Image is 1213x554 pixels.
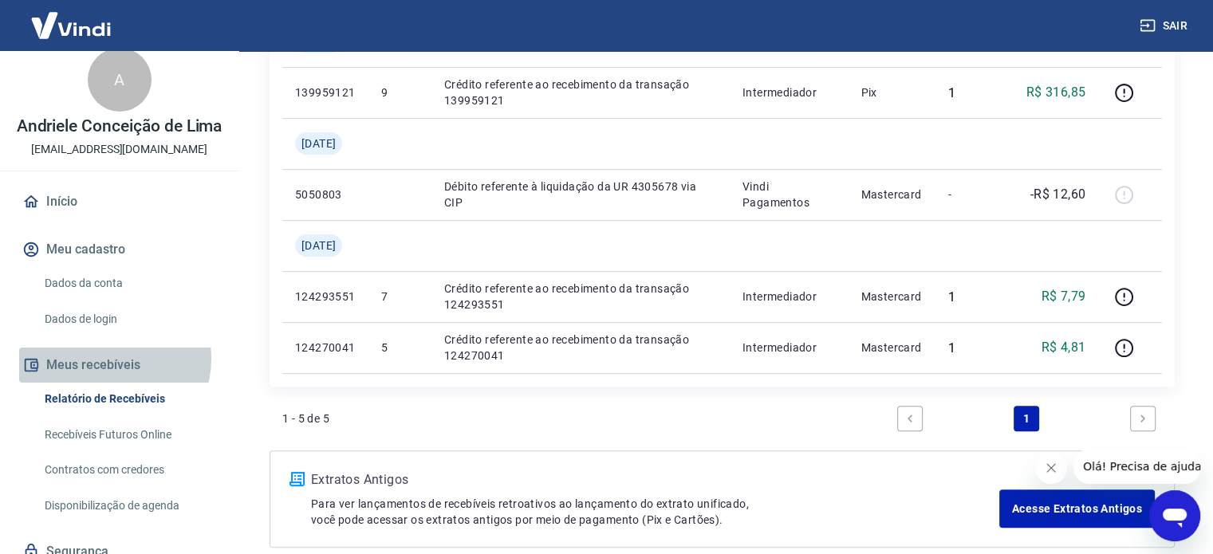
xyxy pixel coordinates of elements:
p: R$ 4,81 [1041,338,1085,357]
a: Início [19,184,219,219]
p: Mastercard [861,289,923,305]
a: Page 1 is your current page [1014,406,1039,431]
p: -R$ 12,60 [1030,185,1086,204]
p: Extratos Antigos [311,470,999,489]
button: Meus recebíveis [19,348,219,383]
p: Para ver lançamentos de recebíveis retroativos ao lançamento do extrato unificado, você pode aces... [311,496,999,528]
p: Crédito referente ao recebimento da transação 124270041 [444,332,717,363]
p: Débito referente à liquidação da UR 4305678 via CIP [444,179,717,210]
p: [EMAIL_ADDRESS][DOMAIN_NAME] [31,141,207,158]
p: - [948,187,995,202]
p: R$ 316,85 [1026,83,1086,102]
img: ícone [289,472,305,486]
a: Recebíveis Futuros Online [38,418,219,451]
p: 124270041 [295,340,356,356]
p: 139959121 [295,84,356,100]
p: 9 [381,84,419,100]
a: Dados de login [38,303,219,336]
p: 7 [381,289,419,305]
p: Intermediador [742,289,835,305]
div: 1 [948,85,995,100]
img: Vindi [19,1,123,49]
a: Contratos com credores [38,454,219,486]
span: [DATE] [301,136,336,151]
p: Crédito referente ao recebimento da transação 124293551 [444,281,717,312]
span: [DATE] [301,238,336,253]
div: 1 [948,340,995,356]
p: R$ 7,79 [1041,287,1085,306]
p: Vindi Pagamentos [742,179,835,210]
button: Meu cadastro [19,232,219,267]
p: 5 [381,340,419,356]
div: A [88,48,152,112]
p: Intermediador [742,340,835,356]
a: Dados da conta [38,267,219,300]
p: Mastercard [861,340,923,356]
p: Crédito referente ao recebimento da transação 139959121 [444,77,717,108]
p: Pix [861,84,923,100]
span: Olá! Precisa de ajuda? [10,11,134,24]
p: 1 - 5 de 5 [282,411,329,426]
button: Sair [1136,11,1194,41]
a: Acesse Extratos Antigos [999,489,1155,528]
a: Next page [1130,406,1156,431]
p: Intermediador [742,84,835,100]
ul: Pagination [891,399,1162,438]
p: Andriele Conceição de Lima [17,118,223,135]
p: Mastercard [861,187,923,202]
iframe: Botão para abrir a janela de mensagens [1149,490,1200,541]
a: Previous page [897,406,923,431]
a: Disponibilização de agenda [38,489,219,522]
div: 1 [948,289,995,305]
p: 5050803 [295,187,356,202]
iframe: Fechar mensagem [1035,452,1067,484]
p: 124293551 [295,289,356,305]
iframe: Mensagem da empresa [1073,449,1200,484]
a: Relatório de Recebíveis [38,383,219,415]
